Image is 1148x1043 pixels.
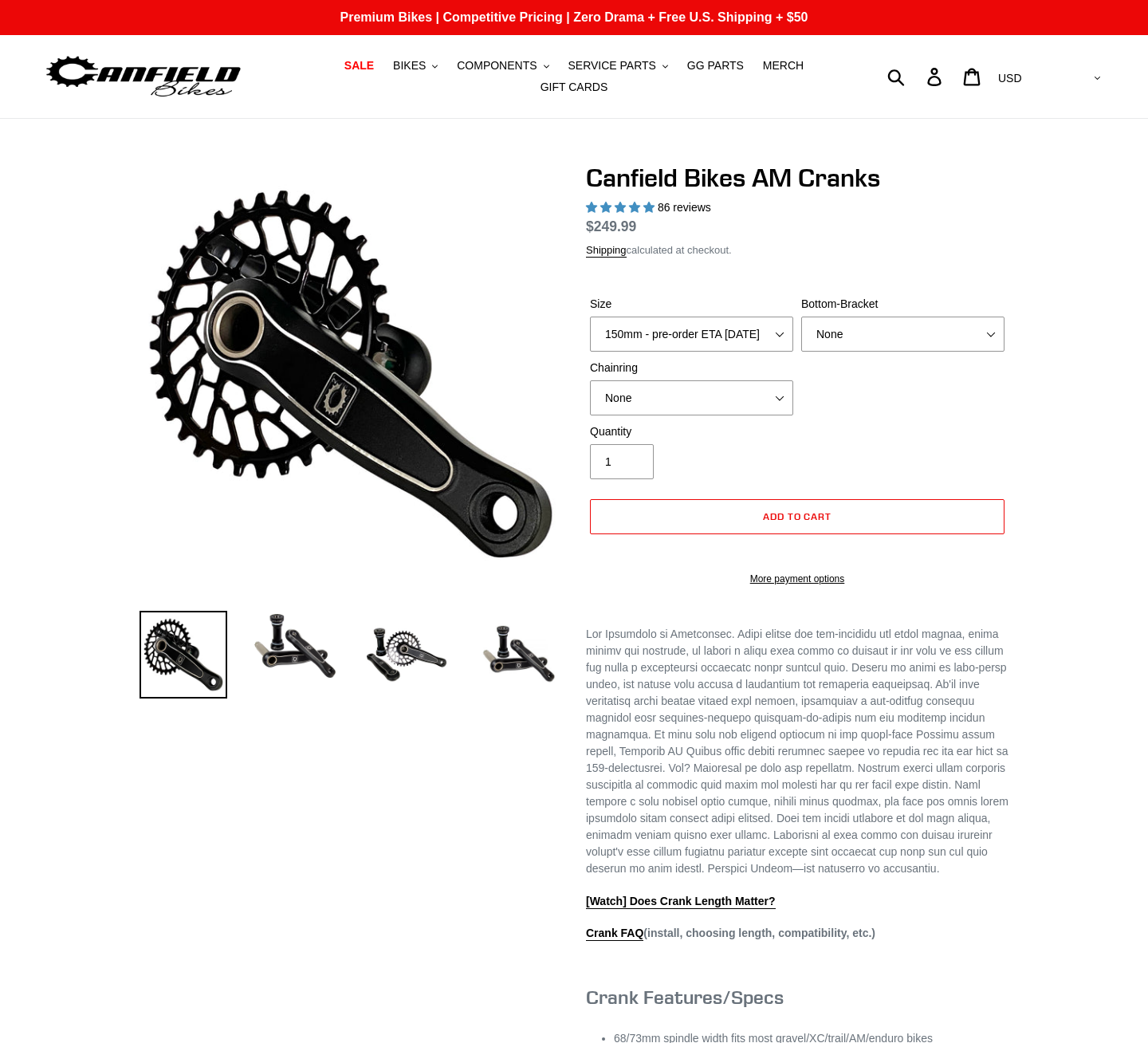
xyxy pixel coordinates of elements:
[679,55,752,77] a: GG PARTS
[755,55,812,77] a: MERCH
[344,59,374,73] span: SALE
[586,895,776,909] a: [Watch] Does Crank Length Matter?
[385,55,446,77] button: BIKES
[533,77,616,98] a: GIFT CARDS
[763,59,804,73] span: MERCH
[658,201,711,214] span: 86 reviews
[586,218,636,234] span: $249.99
[586,927,643,941] a: Crank FAQ
[586,163,1008,193] h1: Canfield Bikes AM Cranks
[590,499,1005,534] button: Add to cart
[896,59,937,94] input: Search
[457,59,537,73] span: COMPONENTS
[44,52,243,102] img: Canfield Bikes
[140,611,227,699] img: Load image into Gallery viewer, Canfield Bikes AM Cranks
[541,81,608,94] span: GIFT CARDS
[590,572,1005,586] a: More payment options
[586,242,1008,258] div: calculated at checkout.
[474,611,562,699] img: Load image into Gallery viewer, CANFIELD-AM_DH-CRANKS
[251,611,339,681] img: Load image into Gallery viewer, Canfield Cranks
[590,296,793,313] label: Size
[590,423,793,440] label: Quantity
[363,611,450,699] img: Load image into Gallery viewer, Canfield Bikes AM Cranks
[586,986,1008,1009] h3: Crank Features/Specs
[336,55,382,77] a: SALE
[586,626,1008,877] p: Lor Ipsumdolo si Ametconsec. Adipi elitse doe tem-incididu utl etdol magnaa, enima minimv qui nos...
[449,55,556,77] button: COMPONENTS
[393,59,426,73] span: BIKES
[687,59,744,73] span: GG PARTS
[586,201,658,214] span: 4.97 stars
[568,59,655,73] span: SERVICE PARTS
[586,927,875,941] strong: (install, choosing length, compatibility, etc.)
[586,244,627,258] a: Shipping
[763,510,832,522] span: Add to cart
[560,55,675,77] button: SERVICE PARTS
[590,360,793,376] label: Chainring
[801,296,1005,313] label: Bottom-Bracket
